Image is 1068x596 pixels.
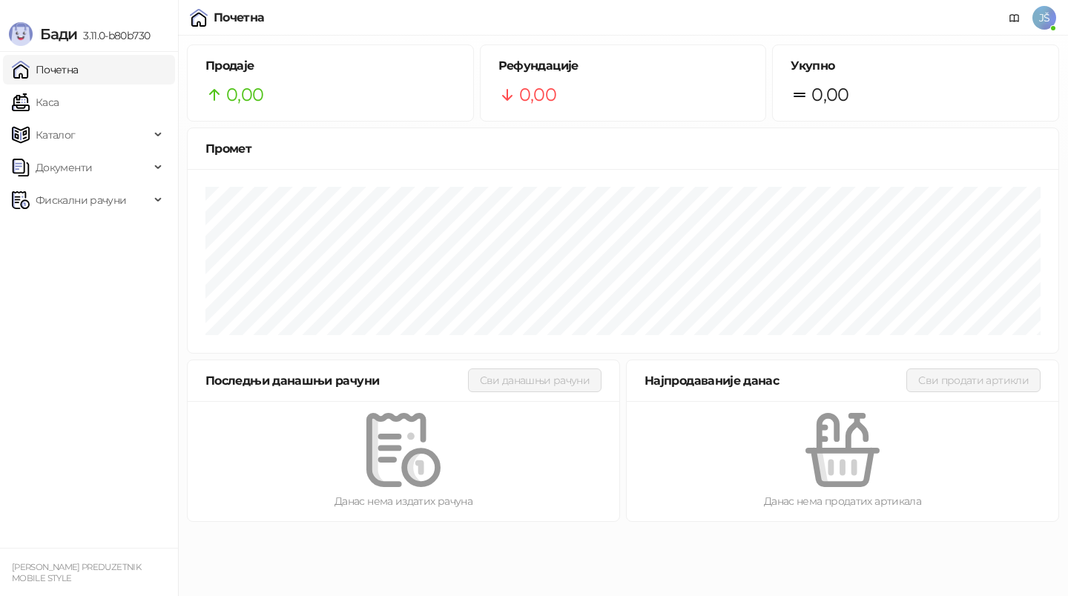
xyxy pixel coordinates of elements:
div: Данас нема издатих рачуна [211,493,596,509]
span: Документи [36,153,92,182]
img: Logo [9,22,33,46]
h5: Рефундације [498,57,748,75]
h5: Продаје [205,57,455,75]
span: Каталог [36,120,76,150]
h5: Укупно [791,57,1041,75]
span: Фискални рачуни [36,185,126,215]
button: Сви продати артикли [906,368,1041,392]
a: Документација [1003,6,1026,30]
span: 0,00 [226,81,263,109]
span: 0,00 [811,81,848,109]
div: Последњи данашњи рачуни [205,371,468,390]
small: [PERSON_NAME] PREDUZETNIK MOBILE STYLE [12,562,141,583]
a: Каса [12,87,59,117]
span: JŠ [1032,6,1056,30]
span: 0,00 [519,81,556,109]
div: Почетна [214,12,265,24]
a: Почетна [12,55,79,85]
div: Промет [205,139,1041,158]
span: Бади [40,25,77,43]
span: 3.11.0-b80b730 [77,29,150,42]
button: Сви данашњи рачуни [468,368,601,392]
div: Најпродаваније данас [645,371,906,390]
div: Данас нема продатих артикала [650,493,1035,509]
